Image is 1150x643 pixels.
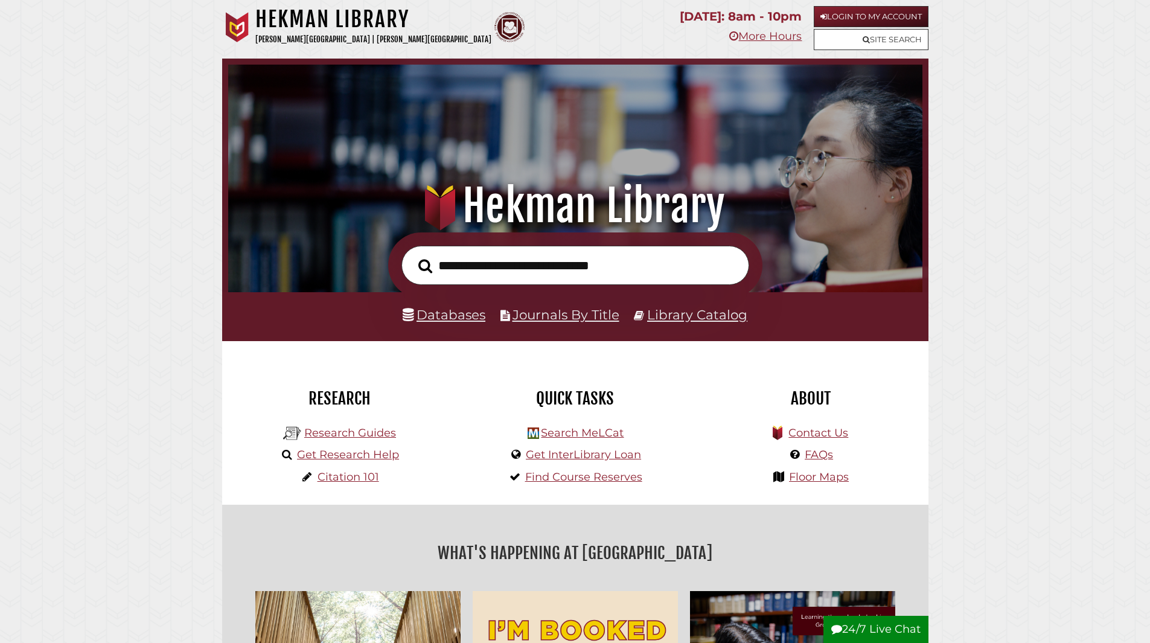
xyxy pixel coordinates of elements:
[814,6,928,27] a: Login to My Account
[513,307,619,322] a: Journals By Title
[494,12,525,42] img: Calvin Theological Seminary
[255,6,491,33] h1: Hekman Library
[805,448,833,461] a: FAQs
[231,388,449,409] h2: Research
[467,388,684,409] h2: Quick Tasks
[729,30,802,43] a: More Hours
[788,426,848,440] a: Contact Us
[528,427,539,439] img: Hekman Library Logo
[680,6,802,27] p: [DATE]: 8am - 10pm
[255,33,491,46] p: [PERSON_NAME][GEOGRAPHIC_DATA] | [PERSON_NAME][GEOGRAPHIC_DATA]
[403,307,485,322] a: Databases
[222,12,252,42] img: Calvin University
[789,470,849,484] a: Floor Maps
[245,179,905,232] h1: Hekman Library
[541,426,624,440] a: Search MeLCat
[526,448,641,461] a: Get InterLibrary Loan
[297,448,399,461] a: Get Research Help
[702,388,919,409] h2: About
[525,470,642,484] a: Find Course Reserves
[418,258,432,274] i: Search
[318,470,379,484] a: Citation 101
[814,29,928,50] a: Site Search
[304,426,396,440] a: Research Guides
[283,424,301,443] img: Hekman Library Logo
[647,307,747,322] a: Library Catalog
[231,539,919,567] h2: What's Happening at [GEOGRAPHIC_DATA]
[412,255,438,277] button: Search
